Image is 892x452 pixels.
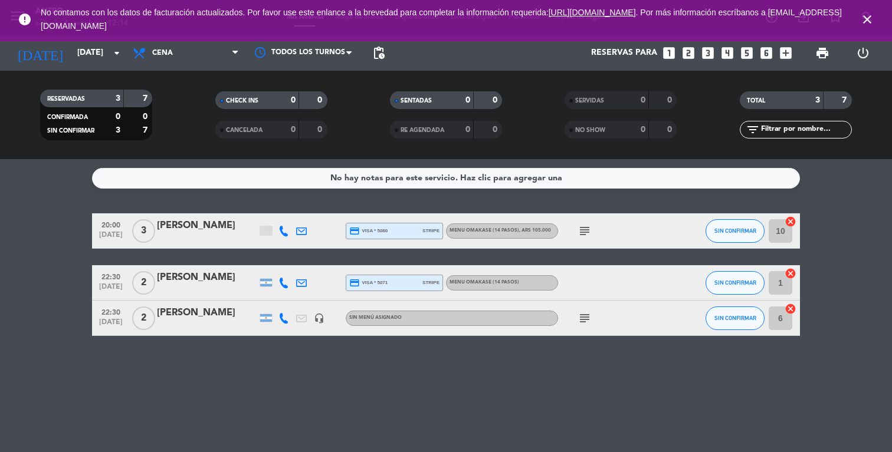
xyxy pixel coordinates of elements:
span: SIN CONFIRMAR [47,128,94,134]
i: looks_5 [739,45,755,61]
button: SIN CONFIRMAR [706,271,765,295]
span: SERVIDAS [575,98,604,104]
i: subject [578,224,592,238]
span: 22:30 [96,269,126,283]
span: 22:30 [96,305,126,318]
span: MENU OMAKASE (14 PASOS) [450,228,551,233]
span: TOTAL [747,98,765,104]
div: [PERSON_NAME] [157,305,257,321]
span: , ARS 105.000 [519,228,551,233]
strong: 0 [493,126,500,134]
strong: 7 [842,96,849,104]
i: error [18,12,32,27]
strong: 3 [116,94,120,103]
strong: 0 [465,126,470,134]
div: LOG OUT [842,35,883,71]
strong: 0 [641,126,645,134]
strong: 3 [815,96,820,104]
span: [DATE] [96,318,126,332]
span: NO SHOW [575,127,605,133]
span: visa * 5080 [349,226,388,236]
i: cancel [785,216,796,227]
span: CONFIRMADA [47,114,88,120]
strong: 0 [116,113,120,121]
i: cancel [785,303,796,315]
div: No hay notas para este servicio. Haz clic para agregar una [330,171,562,185]
span: [DATE] [96,231,126,245]
span: MENU OMAKASE (14 PASOS) [450,280,519,285]
i: looks_two [681,45,696,61]
strong: 0 [667,126,674,134]
span: 20:00 [96,217,126,231]
strong: 0 [317,126,324,134]
span: SIN CONFIRMAR [714,315,756,321]
strong: 0 [641,96,645,104]
span: RE AGENDADA [401,127,444,133]
span: CANCELADA [226,127,263,133]
div: [PERSON_NAME] [157,218,257,233]
i: looks_3 [700,45,716,61]
span: stripe [422,279,440,286]
i: cancel [785,268,796,279]
span: Sin menú asignado [349,315,402,320]
span: [DATE] [96,283,126,296]
strong: 0 [143,113,150,121]
i: headset_mic [314,313,324,324]
span: pending_actions [372,46,386,60]
span: Cena [152,49,173,57]
span: SENTADAS [401,98,432,104]
strong: 7 [143,94,150,103]
i: arrow_drop_down [110,46,124,60]
span: CHECK INS [226,98,258,104]
span: SIN CONFIRMAR [714,227,756,234]
i: add_box [778,45,793,61]
span: Reservas para [591,48,657,58]
strong: 3 [116,126,120,134]
div: [PERSON_NAME] [157,270,257,285]
strong: 0 [291,96,296,104]
a: [URL][DOMAIN_NAME] [549,8,636,17]
i: power_settings_new [856,46,870,60]
i: credit_card [349,226,360,236]
span: visa * 5071 [349,278,388,288]
i: looks_6 [759,45,774,61]
i: credit_card [349,278,360,288]
i: filter_list [746,123,760,137]
strong: 0 [291,126,296,134]
strong: 7 [143,126,150,134]
i: looks_4 [720,45,735,61]
span: 2 [132,271,155,295]
span: print [815,46,829,60]
button: SIN CONFIRMAR [706,306,765,330]
span: No contamos con los datos de facturación actualizados. Por favor use este enlance a la brevedad p... [41,8,842,31]
i: [DATE] [9,40,71,66]
input: Filtrar por nombre... [760,123,851,136]
span: 2 [132,306,155,330]
strong: 0 [465,96,470,104]
strong: 0 [667,96,674,104]
strong: 0 [493,96,500,104]
i: looks_one [661,45,677,61]
button: SIN CONFIRMAR [706,219,765,243]
span: 3 [132,219,155,243]
i: close [860,12,874,27]
strong: 0 [317,96,324,104]
span: SIN CONFIRMAR [714,279,756,286]
span: RESERVADAS [47,96,85,102]
i: subject [578,311,592,325]
span: stripe [422,227,440,235]
a: . Por más información escríbanos a [EMAIL_ADDRESS][DOMAIN_NAME] [41,8,842,31]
